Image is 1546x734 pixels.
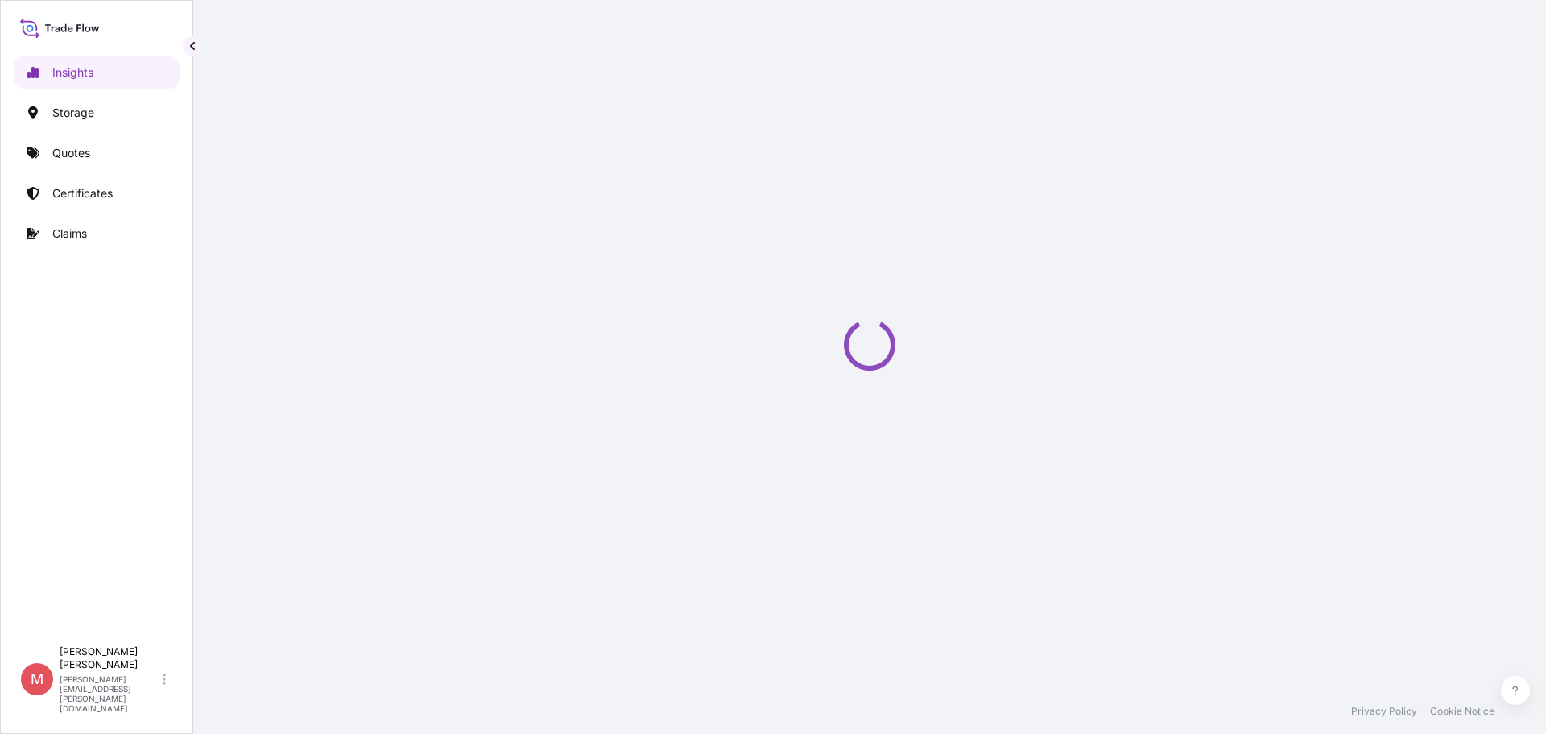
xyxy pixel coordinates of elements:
[14,56,180,89] a: Insights
[52,185,113,201] p: Certificates
[31,671,43,687] span: M
[14,137,180,169] a: Quotes
[52,226,87,242] p: Claims
[1430,705,1494,718] a: Cookie Notice
[52,105,94,121] p: Storage
[60,674,159,713] p: [PERSON_NAME][EMAIL_ADDRESS][PERSON_NAME][DOMAIN_NAME]
[1351,705,1417,718] a: Privacy Policy
[14,218,180,250] a: Claims
[14,97,180,129] a: Storage
[52,64,93,81] p: Insights
[60,645,159,671] p: [PERSON_NAME] [PERSON_NAME]
[14,177,180,209] a: Certificates
[52,145,90,161] p: Quotes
